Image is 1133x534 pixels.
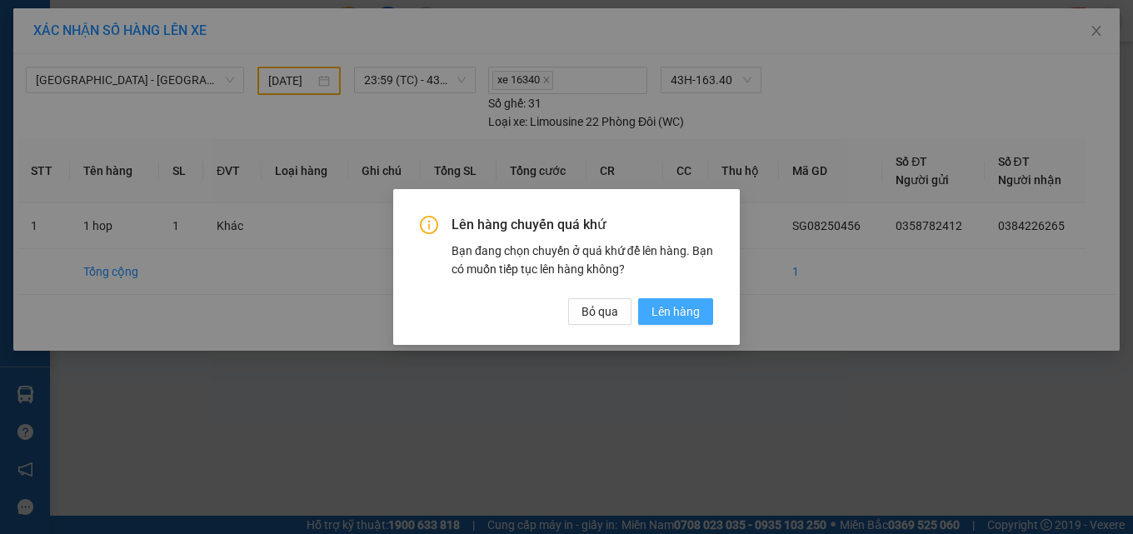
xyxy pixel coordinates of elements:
[581,302,618,321] span: Bỏ qua
[452,242,713,278] div: Bạn đang chọn chuyến ở quá khứ để lên hàng. Bạn có muốn tiếp tục lên hàng không?
[452,216,713,234] span: Lên hàng chuyến quá khứ
[651,302,700,321] span: Lên hàng
[568,298,631,325] button: Bỏ qua
[420,216,438,234] span: info-circle
[638,298,713,325] button: Lên hàng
